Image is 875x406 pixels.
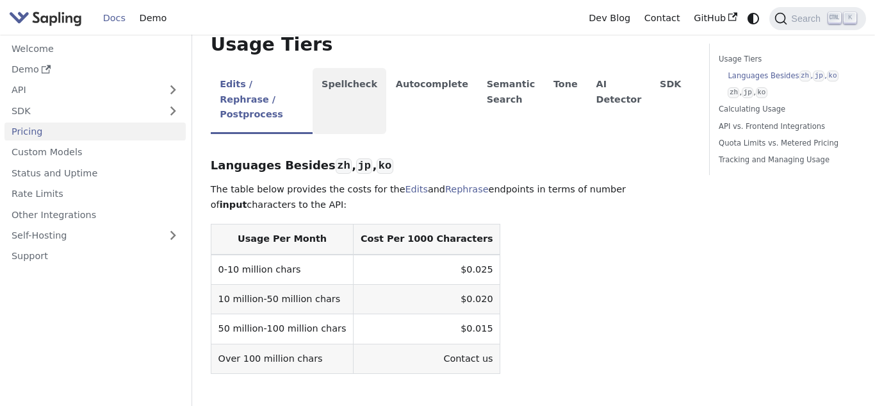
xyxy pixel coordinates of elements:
code: zh [728,87,739,98]
li: Semantic Search [477,68,544,134]
a: Contact [637,8,687,28]
li: Spellcheck [313,68,387,134]
button: Search (Ctrl+K) [769,7,865,30]
th: Usage Per Month [211,224,353,255]
a: Self-Hosting [4,226,186,245]
code: jp [813,71,824,81]
p: The table below provides the costs for the and endpoints in terms of number of characters to the ... [211,182,691,213]
button: Switch between dark and light mode (currently system mode) [744,9,763,28]
li: Autocomplete [386,68,477,134]
a: Status and Uptime [4,164,186,182]
a: Demo [4,60,186,79]
td: $0.025 [354,255,500,285]
code: jp [742,87,753,98]
td: 0-10 million chars [211,255,353,285]
td: 10 million-50 million chars [211,285,353,314]
a: SDK [4,101,160,120]
a: Quota Limits vs. Metered Pricing [719,137,852,149]
li: Edits / Rephrase / Postprocess [211,68,313,134]
th: Cost Per 1000 Characters [354,224,500,255]
a: Usage Tiers [719,53,852,65]
a: Welcome [4,39,186,58]
a: Edits [405,184,428,194]
button: Expand sidebar category 'SDK' [160,101,186,120]
code: ko [827,71,838,81]
a: Tracking and Managing Usage [719,154,852,166]
td: 50 million-100 million chars [211,314,353,344]
a: GitHub [687,8,744,28]
a: Demo [133,8,174,28]
img: Sapling.ai [9,9,82,28]
a: API [4,81,160,99]
a: Docs [96,8,133,28]
a: Dev Blog [582,8,637,28]
td: Over 100 million chars [211,344,353,373]
a: API vs. Frontend Integrations [719,121,852,133]
li: AI Detector [587,68,651,134]
a: Sapling.ai [9,9,86,28]
code: ko [377,158,393,174]
code: ko [756,87,767,98]
span: Search [787,13,828,24]
td: $0.015 [354,314,500,344]
kbd: K [844,12,856,24]
a: zh,jp,ko [728,87,847,99]
code: zh [336,158,352,174]
a: Calculating Usage [719,103,852,115]
code: jp [356,158,372,174]
h2: Usage Tiers [211,33,691,56]
td: $0.020 [354,285,500,314]
a: Custom Models [4,143,186,162]
li: SDK [651,68,691,134]
h3: Languages Besides , , [211,158,691,173]
a: Rate Limits [4,185,186,203]
a: Rephrase [445,184,489,194]
strong: input [220,199,247,210]
a: Support [4,247,186,266]
code: zh [799,71,811,81]
li: Tone [544,68,587,134]
a: Other Integrations [4,205,186,224]
a: Pricing [4,123,186,141]
a: Languages Besideszh,jp,ko [728,70,847,82]
button: Expand sidebar category 'API' [160,81,186,99]
td: Contact us [354,344,500,373]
